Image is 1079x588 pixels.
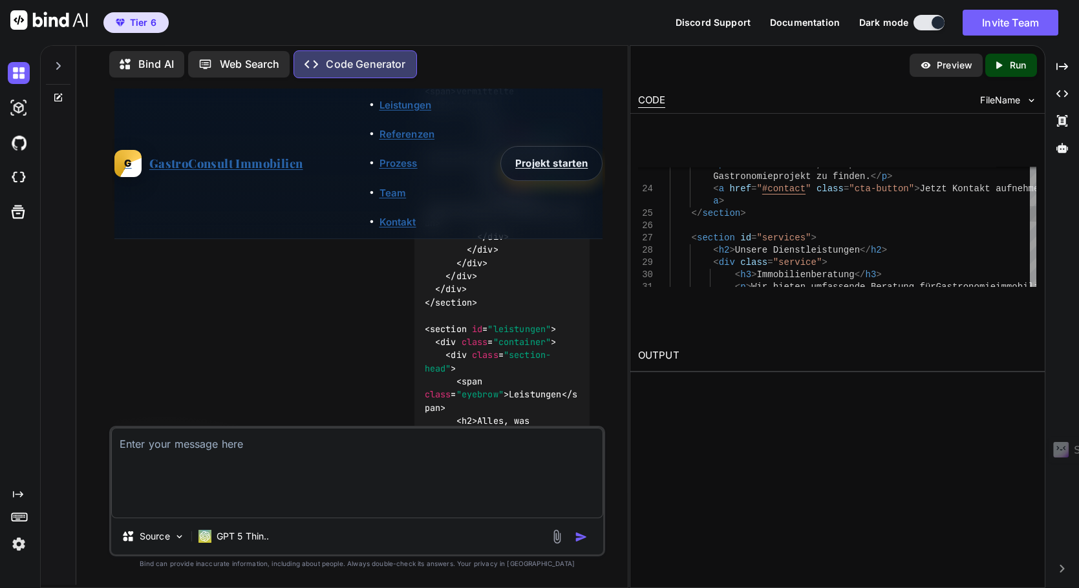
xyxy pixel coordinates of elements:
[456,389,504,401] span: "eyebrow"
[871,171,882,182] span: </
[638,281,653,293] div: 31
[140,530,170,543] p: Source
[8,132,30,154] img: githubDark
[477,244,493,256] span: div
[149,154,303,173] span: GastroConsult Immobilien
[638,257,653,269] div: 29
[500,146,603,180] a: Projekt starten
[220,56,280,72] p: Web Search
[849,184,914,194] span: "cta-button"
[10,10,88,30] img: Bind AI
[435,336,556,348] span: < = >
[369,98,435,229] nav: Hauptnavigation
[103,12,169,33] button: premiumTier 6
[751,282,936,292] span: Wir bieten umfassende Beratung für
[114,150,303,177] a: Startseite
[456,257,488,269] span: </ >
[751,269,756,280] span: >
[919,184,1044,194] span: Jetzt Kontakt aufnehmen
[425,350,551,374] span: < = >
[770,17,840,28] span: Documentation
[914,184,919,194] span: >
[676,17,751,28] span: Discord Support
[740,257,767,268] span: class
[456,270,472,282] span: div
[756,184,762,194] span: "
[718,184,723,194] span: a
[445,270,477,282] span: </ >
[817,184,844,194] span: class
[8,533,30,555] img: settings
[425,389,577,414] span: span
[855,269,866,280] span: </
[435,284,467,295] span: </ >
[740,282,745,292] span: p
[8,167,30,189] img: cloudideIcon
[114,150,142,177] div: G
[735,245,860,255] span: Unsere Dienstleistungen
[638,244,653,257] div: 28
[472,350,498,361] span: class
[575,530,588,543] img: icon
[718,245,729,255] span: h2
[735,269,740,280] span: <
[462,415,472,427] span: h2
[713,171,871,182] span: Gastronomieprojekt zu finden.
[822,257,827,268] span: >
[676,16,751,30] button: Discord Support
[963,10,1058,36] button: Invite Team
[116,19,125,26] img: premium
[751,184,756,194] span: =
[887,171,892,182] span: >
[702,208,740,218] span: section
[174,531,185,542] img: Pick Models
[435,297,472,308] span: section
[713,257,718,268] span: <
[920,59,932,71] img: preview
[217,530,270,543] p: GPT 5 Thin..
[630,340,1045,370] h2: OUTPUT
[811,233,816,243] span: >
[456,415,478,427] span: < >
[425,375,509,400] span: < = >
[109,559,606,569] p: Bind can provide inaccurate information, including about people. Always double-check its answers....
[882,245,887,255] span: >
[713,196,718,206] span: a
[425,297,478,308] span: </ >
[130,16,156,29] span: Tier 6
[937,59,972,72] p: Preview
[638,207,653,220] div: 25
[8,97,30,119] img: darkAi-studio
[713,184,718,194] span: <
[876,269,881,280] span: >
[718,196,723,206] span: >
[467,244,498,256] span: </ >
[430,323,467,335] span: section
[379,157,418,169] a: Prozess
[740,233,751,243] span: id
[729,245,734,255] span: >
[770,16,840,30] button: Documentation
[638,183,653,195] div: 24
[379,128,435,140] a: Referenzen
[472,323,482,335] span: id
[467,257,482,269] span: div
[936,282,1056,292] span: Gastronomieimmobilien.
[762,184,806,194] span: #contact
[138,56,174,72] p: Bind AI
[713,245,718,255] span: <
[767,257,773,268] span: =
[445,284,461,295] span: div
[756,269,854,280] span: Immobilienberatung
[462,375,483,387] span: span
[751,233,756,243] span: =
[462,336,488,348] span: class
[440,336,456,348] span: div
[691,233,696,243] span: <
[379,216,416,228] a: Kontakt
[425,323,557,335] span: < = >
[740,269,751,280] span: h3
[638,232,653,244] div: 27
[326,56,405,72] p: Code Generator
[425,389,577,414] span: </ >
